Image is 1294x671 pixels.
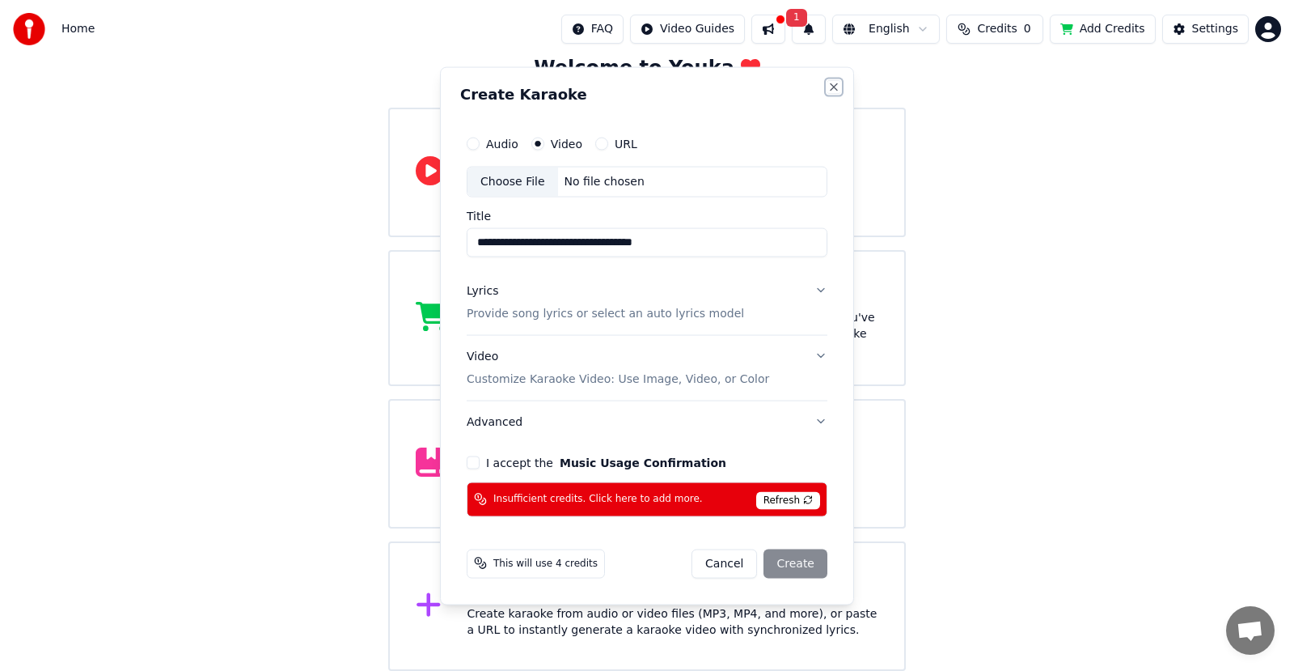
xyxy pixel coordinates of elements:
button: Cancel [691,549,757,578]
h2: Create Karaoke [460,87,834,101]
label: Audio [486,138,518,149]
span: This will use 4 credits [493,557,598,570]
label: Title [467,210,827,221]
p: Customize Karaoke Video: Use Image, Video, or Color [467,371,769,387]
span: Insufficient credits. Click here to add more. [493,492,703,505]
label: URL [615,138,637,149]
div: Video [467,348,769,387]
span: Refresh [756,491,820,509]
div: Choose File [467,167,558,196]
button: Advanced [467,401,827,443]
button: LyricsProvide song lyrics or select an auto lyrics model [467,270,827,334]
button: I accept the [560,457,726,468]
label: Video [551,138,582,149]
p: Provide song lyrics or select an auto lyrics model [467,305,744,321]
div: No file chosen [558,173,651,189]
button: VideoCustomize Karaoke Video: Use Image, Video, or Color [467,335,827,400]
div: Lyrics [467,282,498,299]
label: I accept the [486,457,726,468]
